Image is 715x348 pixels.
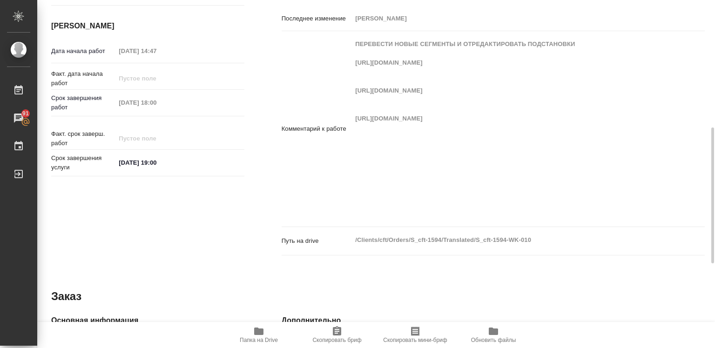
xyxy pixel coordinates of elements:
a: 91 [2,107,35,130]
button: Обновить файлы [454,322,533,348]
h4: Основная информация [51,315,244,326]
h4: Дополнительно [282,315,705,326]
button: Папка на Drive [220,322,298,348]
span: Обновить файлы [471,337,516,343]
h4: [PERSON_NAME] [51,20,244,32]
span: Папка на Drive [240,337,278,343]
h2: Заказ [51,289,81,304]
input: Пустое поле [115,72,197,85]
button: Скопировать мини-бриф [376,322,454,348]
span: Скопировать мини-бриф [383,337,447,343]
input: Пустое поле [352,12,669,25]
input: Пустое поле [115,96,197,109]
textarea: /Clients/cft/Orders/S_cft-1594/Translated/S_cft-1594-WK-010 [352,232,669,248]
p: Факт. срок заверш. работ [51,129,115,148]
p: Дата начала работ [51,47,115,56]
span: 91 [17,109,34,118]
input: Пустое поле [115,132,197,145]
p: Факт. дата начала работ [51,69,115,88]
button: Скопировать бриф [298,322,376,348]
p: Комментарий к работе [282,124,352,134]
p: Путь на drive [282,236,352,246]
textarea: ПЕРЕВЕСТИ НОВЫЕ СЕГМЕНТЫ И ОТРЕДАКТИРОВАТЬ ПОДСТАНОВКИ [URL][DOMAIN_NAME] [URL][DOMAIN_NAME] [URL... [352,36,669,220]
p: Срок завершения работ [51,94,115,112]
span: Скопировать бриф [312,337,361,343]
input: Пустое поле [115,44,197,58]
p: Последнее изменение [282,14,352,23]
p: Срок завершения услуги [51,154,115,172]
input: ✎ Введи что-нибудь [115,156,197,169]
